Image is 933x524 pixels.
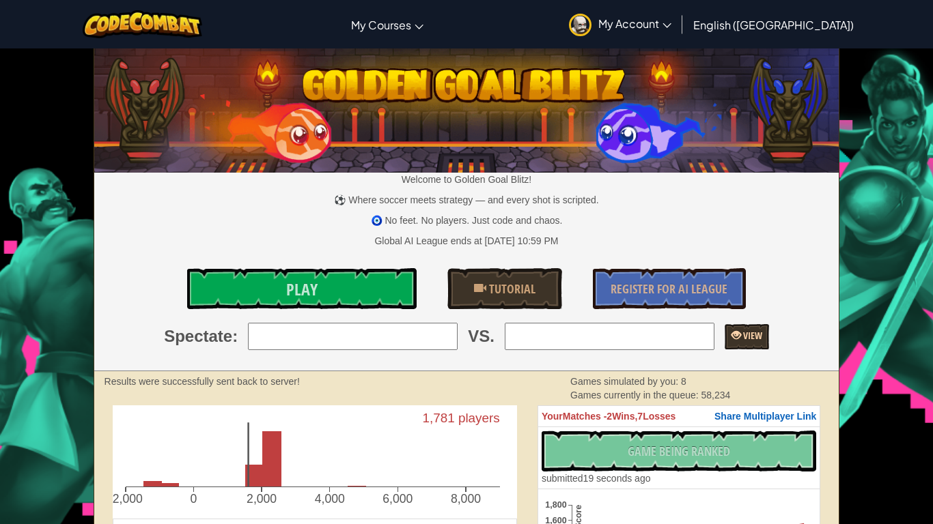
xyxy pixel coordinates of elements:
img: avatar [569,14,591,36]
span: : [232,325,238,348]
text: -2,000 [109,493,143,506]
span: Register for AI League [611,280,727,297]
span: submitted [542,473,583,484]
text: 4,000 [314,493,344,506]
span: 58,234 [701,390,731,401]
span: 8 [681,376,686,387]
span: View [741,329,762,342]
p: 🧿 No feet. No players. Just code and chaos. [94,214,839,227]
text: 6,000 [382,493,413,506]
span: Tutorial [486,280,535,297]
div: Global AI League ends at [DATE] 10:59 PM [374,234,558,248]
span: English ([GEOGRAPHIC_DATA]) [693,18,854,32]
p: Welcome to Golden Goal Blitz! [94,173,839,186]
img: Golden Goal [94,43,839,173]
img: CodeCombat logo [83,10,202,38]
span: Spectate [164,325,232,348]
strong: Results were successfully sent back to server! [105,376,300,387]
text: 8,000 [451,493,481,506]
a: My Courses [344,6,430,43]
a: Register for AI League [593,268,746,309]
text: 1,781 players [422,411,499,426]
th: 2 7 [538,406,820,427]
span: Games simulated by you: [570,376,681,387]
span: My Courses [351,18,411,32]
span: Your [542,411,563,422]
div: 19 seconds ago [542,471,651,485]
span: Share Multiplayer Link [714,411,816,422]
text: 0 [190,493,197,506]
span: My Account [598,16,671,31]
span: Games currently in the queue: [570,390,701,401]
span: Wins, [612,411,637,422]
span: Play [286,278,318,300]
text: 2,000 [247,493,277,506]
a: Tutorial [447,268,562,309]
a: My Account [562,3,678,46]
span: Matches - [563,411,607,422]
span: VS. [468,325,495,348]
text: 1,800 [545,501,566,510]
a: English ([GEOGRAPHIC_DATA]) [686,6,861,43]
span: Losses [643,411,676,422]
p: ⚽ Where soccer meets strategy — and every shot is scripted. [94,193,839,207]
